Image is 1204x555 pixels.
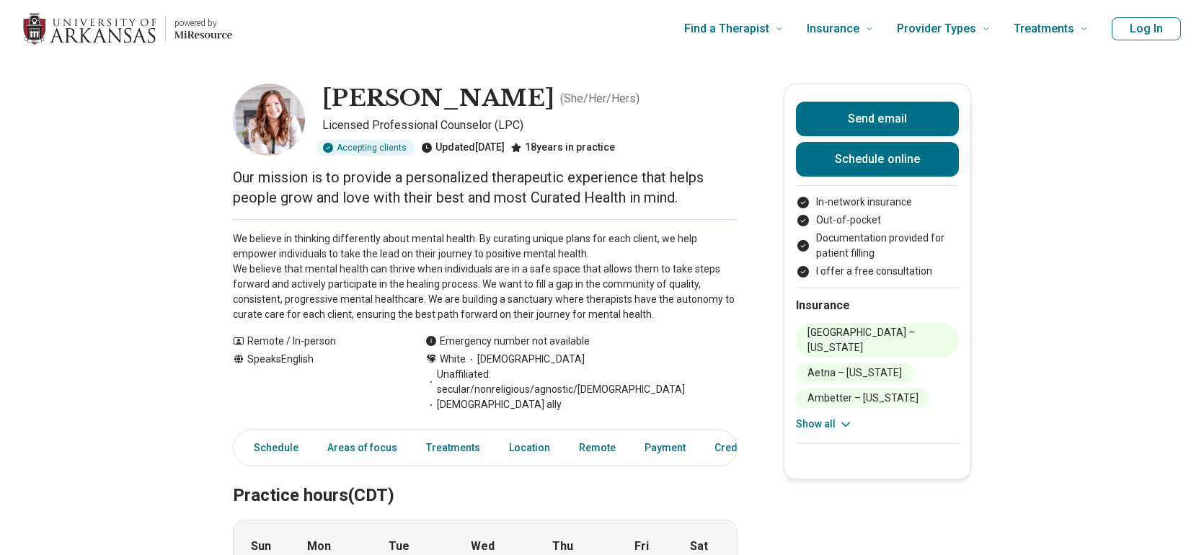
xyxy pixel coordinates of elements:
[389,538,410,555] strong: Tue
[233,167,738,208] p: Our mission is to provide a personalized therapeutic experience that helps people grow and love w...
[233,231,738,322] p: We believe in thinking differently about mental health. By curating unique plans for each client,...
[233,449,738,508] h2: Practice hours (CDT)
[552,538,573,555] strong: Thu
[322,117,738,134] p: Licensed Professional Counselor (LPC)
[510,140,615,156] div: 18 years in practice
[560,90,639,107] p: ( She/Her/Hers )
[233,352,397,412] div: Speaks English
[796,195,959,279] ul: Payment options
[684,19,769,39] span: Find a Therapist
[425,367,738,397] span: Unaffiliated: secular/nonreligious/agnostic/[DEMOGRAPHIC_DATA]
[471,538,495,555] strong: Wed
[807,19,859,39] span: Insurance
[319,433,406,463] a: Areas of focus
[690,538,708,555] strong: Sat
[796,388,930,408] li: Ambetter – [US_STATE]
[636,433,694,463] a: Payment
[233,334,397,349] div: Remote / In-person
[796,264,959,279] li: I offer a free consultation
[706,433,778,463] a: Credentials
[500,433,559,463] a: Location
[421,140,505,156] div: Updated [DATE]
[897,19,976,39] span: Provider Types
[23,6,232,52] a: Home page
[1014,19,1074,39] span: Treatments
[796,231,959,261] li: Documentation provided for patient filling
[251,538,271,555] strong: Sun
[236,433,307,463] a: Schedule
[1112,17,1181,40] button: Log In
[796,297,959,314] h2: Insurance
[174,17,232,29] p: powered by
[322,84,554,114] h1: [PERSON_NAME]
[634,538,649,555] strong: Fri
[570,433,624,463] a: Remote
[417,433,489,463] a: Treatments
[425,397,562,412] span: [DEMOGRAPHIC_DATA] ally
[425,334,590,349] div: Emergency number not available
[466,352,585,367] span: [DEMOGRAPHIC_DATA]
[440,352,466,367] span: White
[307,538,331,555] strong: Mon
[796,142,959,177] a: Schedule online
[796,417,853,432] button: Show all
[317,140,415,156] div: Accepting clients
[796,195,959,210] li: In-network insurance
[796,363,913,383] li: Aetna – [US_STATE]
[796,213,959,228] li: Out-of-pocket
[233,84,305,156] img: Ashley Cerda, Licensed Professional Counselor (LPC)
[796,102,959,136] button: Send email
[796,323,959,358] li: [GEOGRAPHIC_DATA] – [US_STATE]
